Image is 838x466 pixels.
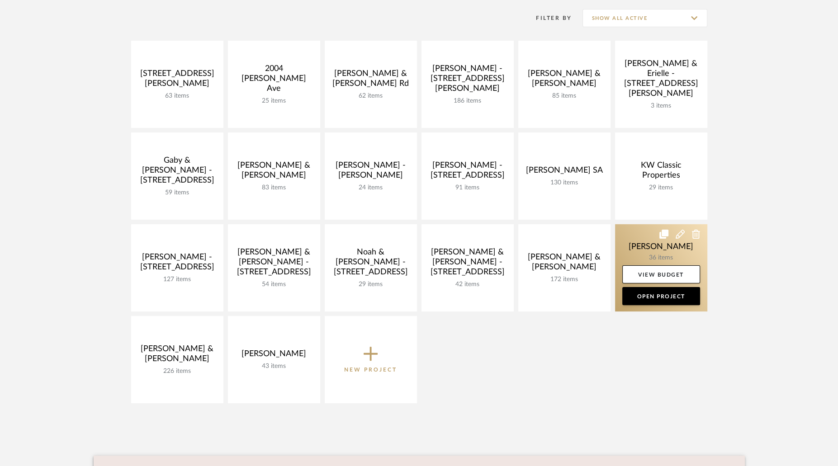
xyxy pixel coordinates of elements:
[526,179,603,187] div: 130 items
[429,247,507,281] div: [PERSON_NAME] & [PERSON_NAME] - [STREET_ADDRESS]
[429,281,507,288] div: 42 items
[344,365,397,374] p: New Project
[622,265,700,283] a: View Budget
[526,69,603,92] div: [PERSON_NAME] & [PERSON_NAME]
[235,184,313,192] div: 83 items
[325,316,417,403] button: New Project
[332,281,410,288] div: 29 items
[138,367,216,375] div: 226 items
[138,69,216,92] div: [STREET_ADDRESS][PERSON_NAME]
[622,59,700,102] div: [PERSON_NAME] & Erielle - [STREET_ADDRESS][PERSON_NAME]
[138,252,216,276] div: [PERSON_NAME] - [STREET_ADDRESS]
[332,160,410,184] div: [PERSON_NAME] - [PERSON_NAME]
[429,160,507,184] div: [PERSON_NAME] - [STREET_ADDRESS]
[138,276,216,283] div: 127 items
[332,247,410,281] div: Noah & [PERSON_NAME] - [STREET_ADDRESS]
[622,287,700,305] a: Open Project
[235,247,313,281] div: [PERSON_NAME] & [PERSON_NAME] - [STREET_ADDRESS]
[235,362,313,370] div: 43 items
[526,92,603,100] div: 85 items
[429,97,507,105] div: 186 items
[235,349,313,362] div: [PERSON_NAME]
[526,165,603,179] div: [PERSON_NAME] SA
[235,97,313,105] div: 25 items
[526,276,603,283] div: 172 items
[332,184,410,192] div: 24 items
[526,252,603,276] div: [PERSON_NAME] & [PERSON_NAME]
[235,160,313,184] div: [PERSON_NAME] & [PERSON_NAME]
[525,14,572,23] div: Filter By
[622,160,700,184] div: KW Classic Properties
[429,64,507,97] div: [PERSON_NAME] - [STREET_ADDRESS][PERSON_NAME]
[138,189,216,197] div: 59 items
[138,344,216,367] div: [PERSON_NAME] & [PERSON_NAME]
[235,64,313,97] div: 2004 [PERSON_NAME] Ave
[429,184,507,192] div: 91 items
[622,102,700,110] div: 3 items
[235,281,313,288] div: 54 items
[138,92,216,100] div: 63 items
[332,69,410,92] div: [PERSON_NAME] & [PERSON_NAME] Rd
[622,184,700,192] div: 29 items
[332,92,410,100] div: 62 items
[138,155,216,189] div: Gaby & [PERSON_NAME] -[STREET_ADDRESS]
